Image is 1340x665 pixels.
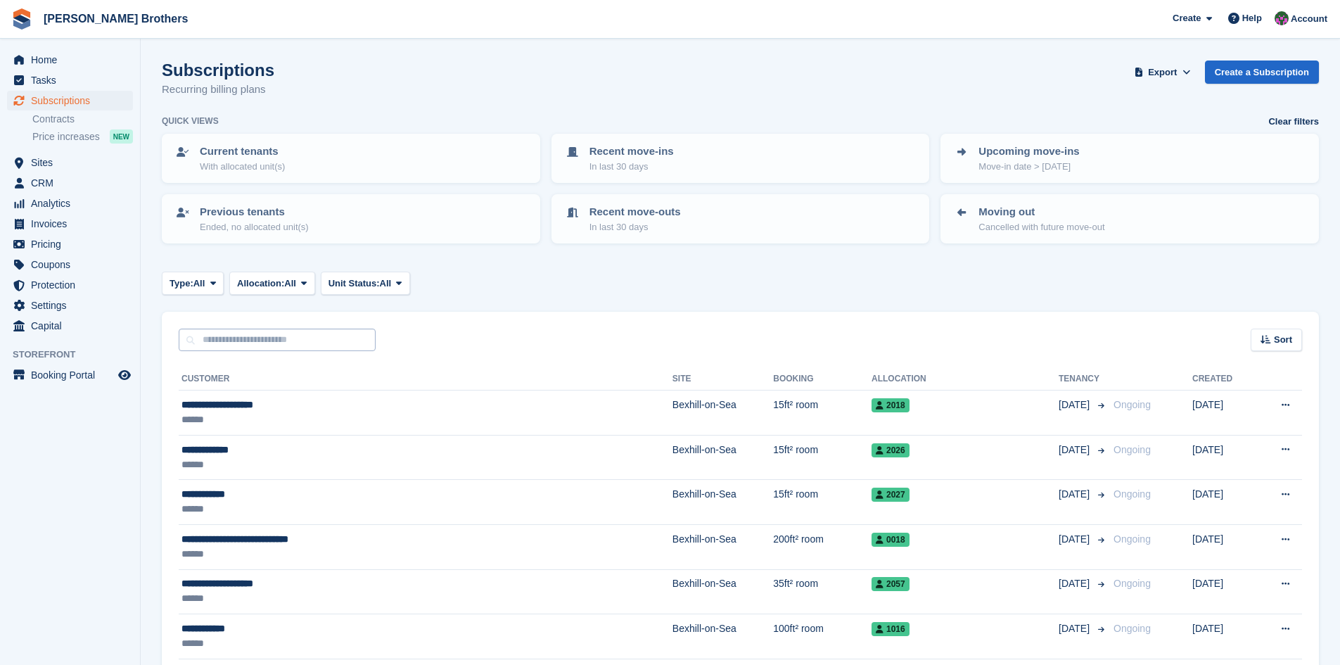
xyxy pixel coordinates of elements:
p: Previous tenants [200,204,309,220]
span: Ongoing [1114,623,1151,634]
span: [DATE] [1059,487,1092,502]
span: All [284,277,296,291]
a: Contracts [32,113,133,126]
p: Recurring billing plans [162,82,274,98]
a: menu [7,365,133,385]
td: Bexhill-on-Sea [672,480,773,525]
p: Upcoming move-ins [978,144,1079,160]
a: Moving out Cancelled with future move-out [942,196,1317,242]
span: Coupons [31,255,115,274]
a: Clear filters [1268,115,1319,129]
p: Cancelled with future move-out [978,220,1104,234]
a: menu [7,194,133,213]
span: Booking Portal [31,365,115,385]
span: Ongoing [1114,488,1151,500]
span: Pricing [31,234,115,254]
p: In last 30 days [589,220,681,234]
span: 2026 [872,443,910,457]
a: Recent move-ins In last 30 days [553,135,929,182]
td: 15ft² room [773,391,872,436]
a: Upcoming move-ins Move-in date > [DATE] [942,135,1317,182]
span: Allocation: [237,277,284,291]
td: Bexhill-on-Sea [672,435,773,480]
a: menu [7,214,133,234]
td: [DATE] [1192,569,1256,614]
a: menu [7,316,133,336]
span: [DATE] [1059,532,1092,547]
span: Ongoing [1114,444,1151,455]
td: Bexhill-on-Sea [672,569,773,614]
a: Recent move-outs In last 30 days [553,196,929,242]
span: All [193,277,205,291]
a: menu [7,173,133,193]
th: Allocation [872,368,1059,391]
p: Current tenants [200,144,285,160]
a: menu [7,91,133,110]
img: Nick Wright [1275,11,1289,25]
span: Protection [31,275,115,295]
span: 0018 [872,533,910,547]
p: Moving out [978,204,1104,220]
div: NEW [110,129,133,144]
span: Capital [31,316,115,336]
p: In last 30 days [589,160,674,174]
a: menu [7,275,133,295]
button: Allocation: All [229,272,315,295]
td: [DATE] [1192,614,1256,659]
span: 2027 [872,488,910,502]
span: [DATE] [1059,443,1092,457]
span: Tasks [31,70,115,90]
th: Booking [773,368,872,391]
p: Recent move-outs [589,204,681,220]
span: [DATE] [1059,621,1092,636]
td: 15ft² room [773,480,872,525]
a: menu [7,50,133,70]
td: 15ft² room [773,435,872,480]
td: [DATE] [1192,480,1256,525]
button: Export [1132,61,1194,84]
td: 35ft² room [773,569,872,614]
span: Help [1242,11,1262,25]
h6: Quick views [162,115,219,127]
span: Settings [31,296,115,315]
span: Type: [170,277,193,291]
a: menu [7,70,133,90]
td: 100ft² room [773,614,872,659]
span: Subscriptions [31,91,115,110]
span: 2057 [872,577,910,591]
a: menu [7,234,133,254]
span: Unit Status: [328,277,380,291]
span: All [380,277,392,291]
th: Created [1192,368,1256,391]
button: Type: All [162,272,224,295]
th: Tenancy [1059,368,1108,391]
span: Create [1173,11,1201,25]
a: [PERSON_NAME] Brothers [38,7,193,30]
p: Recent move-ins [589,144,674,160]
span: [DATE] [1059,398,1092,412]
span: 2018 [872,398,910,412]
span: Sort [1274,333,1292,347]
span: Storefront [13,348,140,362]
p: Move-in date > [DATE] [978,160,1079,174]
button: Unit Status: All [321,272,410,295]
p: With allocated unit(s) [200,160,285,174]
th: Site [672,368,773,391]
th: Customer [179,368,672,391]
a: Preview store [116,367,133,384]
td: 200ft² room [773,524,872,569]
a: Create a Subscription [1205,61,1319,84]
span: Account [1291,12,1327,26]
p: Ended, no allocated unit(s) [200,220,309,234]
span: CRM [31,173,115,193]
a: menu [7,296,133,315]
span: Invoices [31,214,115,234]
span: Sites [31,153,115,172]
a: menu [7,153,133,172]
td: Bexhill-on-Sea [672,391,773,436]
span: [DATE] [1059,576,1092,591]
a: Previous tenants Ended, no allocated unit(s) [163,196,539,242]
a: menu [7,255,133,274]
a: Price increases NEW [32,129,133,144]
a: Current tenants With allocated unit(s) [163,135,539,182]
